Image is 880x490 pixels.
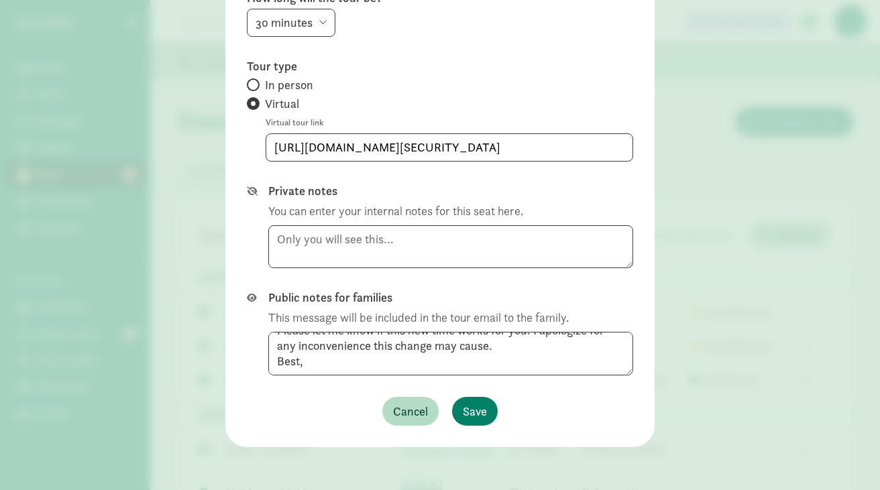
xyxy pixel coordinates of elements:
[268,308,569,326] div: This message will be included in the tour email to the family.
[463,402,487,420] span: Save
[265,96,299,112] span: Virtual
[247,58,633,74] label: Tour type
[265,77,313,93] span: In person
[268,183,633,199] label: Private notes
[393,402,428,420] span: Cancel
[382,397,439,426] button: Cancel
[266,115,633,131] label: Virtual tour link
[813,426,880,490] iframe: Chat Widget
[268,202,523,220] div: You can enter your internal notes for this seat here.
[268,290,633,306] label: Public notes for families
[452,397,498,426] button: Save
